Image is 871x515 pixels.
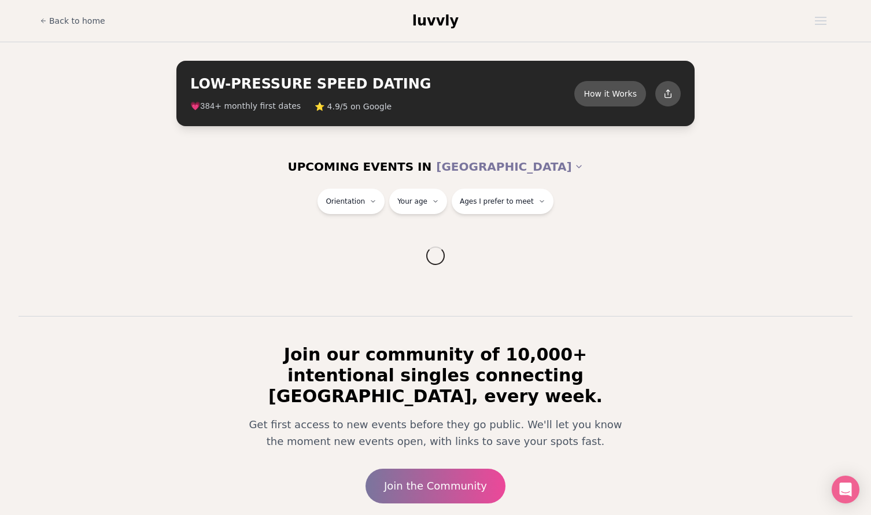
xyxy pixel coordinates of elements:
span: Back to home [49,15,105,27]
span: Orientation [326,197,365,206]
span: Your age [397,197,427,206]
button: [GEOGRAPHIC_DATA] [436,154,583,179]
span: Ages I prefer to meet [460,197,534,206]
button: Open menu [810,12,831,30]
p: Get first access to new events before they go public. We'll let you know the moment new events op... [241,416,630,450]
a: Back to home [40,9,105,32]
a: Join the Community [366,469,505,503]
h2: LOW-PRESSURE SPEED DATING [190,75,574,93]
h2: Join our community of 10,000+ intentional singles connecting [GEOGRAPHIC_DATA], every week. [232,344,639,407]
button: Ages I prefer to meet [452,189,553,214]
button: Orientation [318,189,385,214]
span: luvvly [412,13,459,29]
a: luvvly [412,12,459,30]
span: ⭐ 4.9/5 on Google [315,101,392,112]
span: UPCOMING EVENTS IN [287,159,431,175]
button: Your age [389,189,447,214]
div: Open Intercom Messenger [832,476,859,503]
span: 384 [200,102,215,111]
button: How it Works [574,81,646,106]
span: 💗 + monthly first dates [190,100,301,112]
